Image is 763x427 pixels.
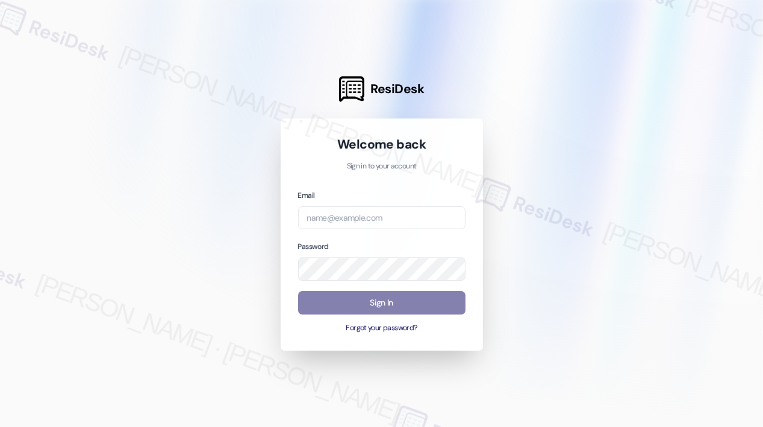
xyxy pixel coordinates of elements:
[339,76,364,102] img: ResiDesk Logo
[298,291,466,315] button: Sign In
[298,136,466,153] h1: Welcome back
[298,242,329,251] label: Password
[298,161,466,172] p: Sign in to your account
[370,81,424,97] span: ResiDesk
[298,191,315,200] label: Email
[298,323,466,334] button: Forgot your password?
[298,206,466,230] input: name@example.com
